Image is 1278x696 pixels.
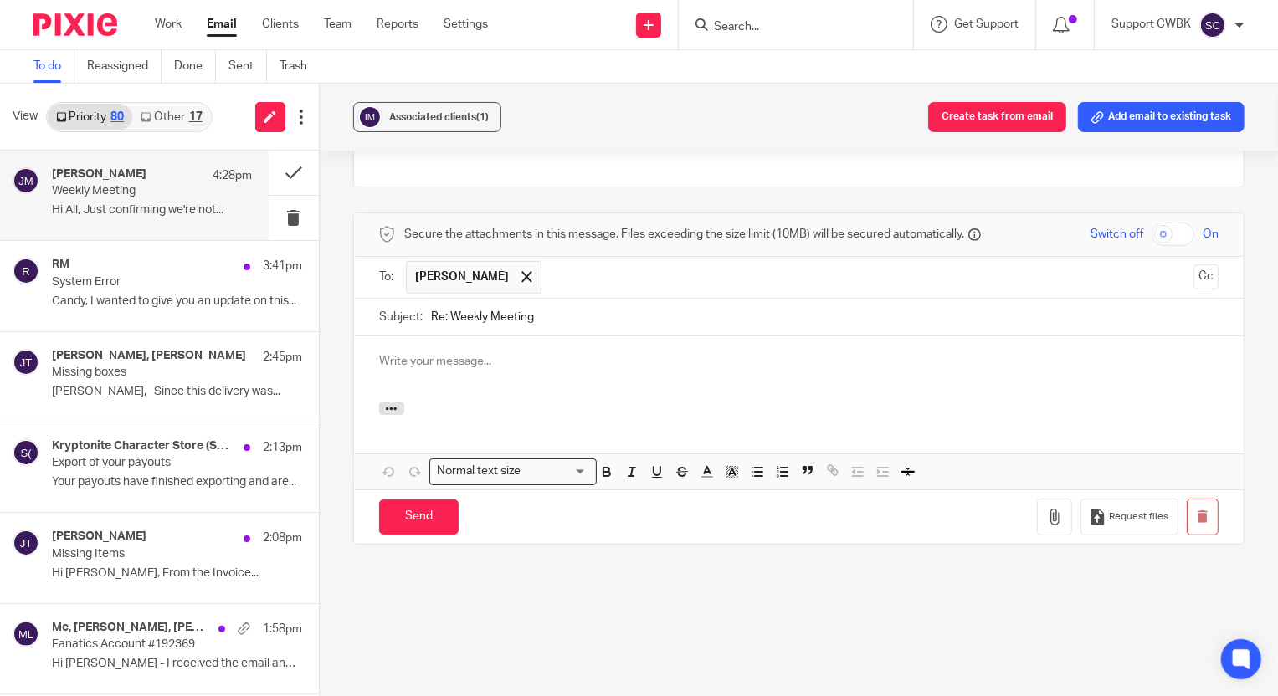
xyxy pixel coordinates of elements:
[444,16,488,33] a: Settings
[353,102,501,132] button: Associated clients(1)
[13,530,39,556] img: svg%3E
[379,269,398,285] label: To:
[404,226,964,243] span: Secure the attachments in this message. Files exceeding the size limit (10MB) will be secured aut...
[52,456,252,470] p: Export of your payouts
[712,20,863,35] input: Search
[13,439,39,466] img: svg%3E
[928,102,1066,132] button: Create task from email
[379,309,423,325] label: Subject:
[1203,226,1219,243] span: On
[189,111,203,123] div: 17
[263,530,302,546] p: 2:08pm
[110,111,124,123] div: 80
[13,621,39,647] img: svg%3E
[13,258,39,284] img: svg%3E
[434,463,525,480] span: Normal text size
[415,269,509,285] span: [PERSON_NAME]
[954,18,1019,30] span: Get Support
[13,167,39,194] img: svg%3E
[1091,226,1143,243] span: Switch off
[429,458,597,484] div: Search for option
[357,105,382,130] img: svg%3E
[52,294,302,309] p: Candy, I wanted to give you an update on this...
[52,566,302,581] p: Hi [PERSON_NAME], From the Invoice...
[1199,12,1226,38] img: svg%3E
[52,657,302,671] p: Hi [PERSON_NAME] - I received the email and looks like...
[52,385,302,399] p: [PERSON_NAME], Since this delivery was...
[1111,16,1191,33] p: Support CWBK
[280,50,320,83] a: Trash
[52,167,146,182] h4: [PERSON_NAME]
[52,621,210,635] h4: Me, [PERSON_NAME], [PERSON_NAME], [PERSON_NAME], Credit Department, [PERSON_NAME]
[52,637,252,652] p: Fanatics Account #192369
[1193,264,1219,289] button: Cc
[52,475,302,489] p: Your payouts have finished exporting and are...
[52,258,69,272] h4: RM
[262,16,299,33] a: Clients
[174,50,216,83] a: Done
[52,203,252,217] p: Hi All, Just confirming we're not...
[13,349,39,376] img: svg%3E
[132,104,210,130] a: Other17
[13,108,38,125] span: View
[1080,499,1178,536] button: Request files
[324,16,352,33] a: Team
[228,50,267,83] a: Sent
[52,275,252,289] p: System Error
[87,50,162,83] a: Reassigned
[52,547,252,561] p: Missing Items
[52,439,235,453] h4: Kryptonite Character Store (Shopify), Southern Sportz Store (Shopify)
[263,258,302,274] p: 3:41pm
[52,349,246,363] h4: [PERSON_NAME], [PERSON_NAME]
[389,112,489,122] span: Associated clients
[213,167,252,184] p: 4:28pm
[1110,510,1169,524] span: Request files
[52,366,252,380] p: Missing boxes
[155,16,182,33] a: Work
[263,621,302,637] p: 1:58pm
[263,439,302,456] p: 2:13pm
[526,463,587,480] input: Search for option
[263,349,302,366] p: 2:45pm
[52,530,146,544] h4: [PERSON_NAME]
[52,184,212,198] p: Weekly Meeting
[33,50,74,83] a: To do
[377,16,418,33] a: Reports
[476,112,489,122] span: (1)
[207,16,237,33] a: Email
[48,104,132,130] a: Priority80
[379,499,459,535] input: Send
[1078,102,1245,132] button: Add email to existing task
[33,13,117,36] img: Pixie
